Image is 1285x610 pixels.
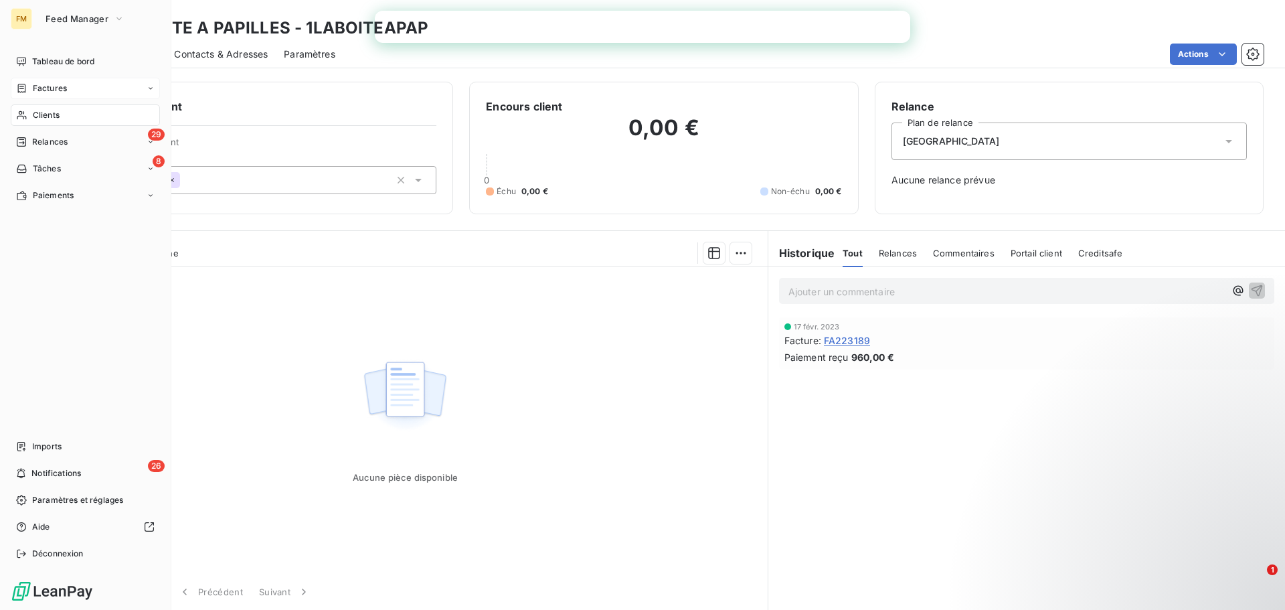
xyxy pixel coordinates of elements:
[891,173,1247,187] span: Aucune relance prévue
[933,248,995,258] span: Commentaires
[33,82,67,94] span: Factures
[353,472,458,483] span: Aucune pièce disponible
[362,354,448,437] img: Empty state
[108,137,436,155] span: Propriétés Client
[879,248,917,258] span: Relances
[33,163,61,175] span: Tâches
[32,521,50,533] span: Aide
[375,11,910,43] iframe: Intercom live chat bannière
[1011,248,1062,258] span: Portail client
[174,48,268,61] span: Contacts & Adresses
[891,98,1247,115] h6: Relance
[32,56,94,68] span: Tableau de bord
[251,578,319,606] button: Suivant
[768,245,835,261] h6: Historique
[180,174,191,186] input: Ajouter une valeur
[1239,564,1272,597] iframe: Intercom live chat
[118,16,428,40] h3: LA BOITE A PAPILLES - 1LABOITEAPAP
[1078,248,1123,258] span: Creditsafe
[486,98,562,115] h6: Encours client
[81,98,436,115] h6: Informations client
[815,185,842,198] span: 0,00 €
[843,248,863,258] span: Tout
[32,441,62,453] span: Imports
[32,494,123,506] span: Paramètres et réglages
[170,578,251,606] button: Précédent
[484,175,489,185] span: 0
[1170,44,1237,65] button: Actions
[32,136,68,148] span: Relances
[824,333,870,348] span: FA223189
[33,189,74,202] span: Paiements
[11,8,32,29] div: FM
[148,460,165,472] span: 26
[284,48,335,61] span: Paramètres
[521,185,548,198] span: 0,00 €
[148,129,165,141] span: 29
[1267,564,1278,575] span: 1
[784,350,849,364] span: Paiement reçu
[794,323,840,331] span: 17 févr. 2023
[153,155,165,167] span: 8
[31,467,81,479] span: Notifications
[11,516,160,538] a: Aide
[32,548,84,560] span: Déconnexion
[486,115,841,155] h2: 0,00 €
[11,581,94,602] img: Logo LeanPay
[46,13,108,24] span: Feed Manager
[771,185,810,198] span: Non-échu
[497,185,516,198] span: Échu
[33,109,60,121] span: Clients
[851,350,894,364] span: 960,00 €
[784,333,821,348] span: Facture :
[903,135,1000,148] span: [GEOGRAPHIC_DATA]
[1017,480,1285,574] iframe: Intercom notifications message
